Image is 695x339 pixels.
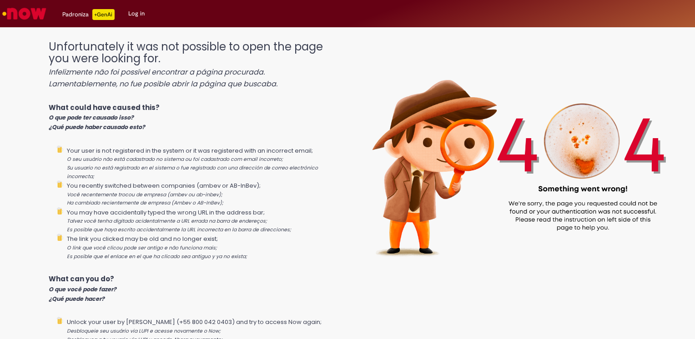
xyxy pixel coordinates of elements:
i: O link que você clicou pode ser antigo e não funciona mais; [67,244,217,251]
li: You recently switched between companies (ambev or AB-InBev); [67,180,339,207]
i: Su usuario no está registrado en el sistema o fue registrado con una dirección de correo electrón... [67,165,318,180]
p: What could have caused this? [49,103,339,132]
p: What can you do? [49,274,339,303]
i: Lamentablemente, no fue posible abrir la página que buscaba. [49,79,277,89]
i: Ha cambiado recientemente de empresa (Ambev o AB-InBev); [67,199,223,206]
i: O que você pode fazer? [49,285,116,293]
li: Your user is not registered in the system or it was registered with an incorrect email; [67,145,339,180]
h1: Unfortunately it was not possible to open the page you were looking for. [49,41,339,89]
i: O que pode ter causado isso? [49,114,134,121]
i: Você recentemente trocou de empresa (ambev ou ab-inbev); [67,191,222,198]
i: O seu usuário não está cadastrado no sistema ou foi cadastrado com email incorreto; [67,156,283,163]
i: Es posible que haya escrito accidentalmente la URL incorrecta en la barra de direcciones; [67,226,291,233]
i: Es posible que el enlace en el que ha clicado sea antiguo y ya no exista; [67,253,247,260]
i: ¿Qué puede hacer? [49,295,105,303]
i: Infelizmente não foi possível encontrar a página procurada. [49,67,265,77]
p: +GenAi [92,9,115,20]
div: Padroniza [62,9,115,20]
i: Desbloqueie seu usuário via LUPI e acesse novamente o Now; [67,328,221,334]
li: You may have accidentally typed the wrong URL in the address bar; [67,207,339,234]
i: ¿Qué puede haber causado esto? [49,123,145,131]
i: Talvez você tenha digitado acidentalmente a URL errada na barra de endereços; [67,218,267,224]
img: 404_ambev_new.png [339,32,695,279]
img: ServiceNow [1,5,48,23]
li: The link you clicked may be old and no longer exist; [67,234,339,260]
